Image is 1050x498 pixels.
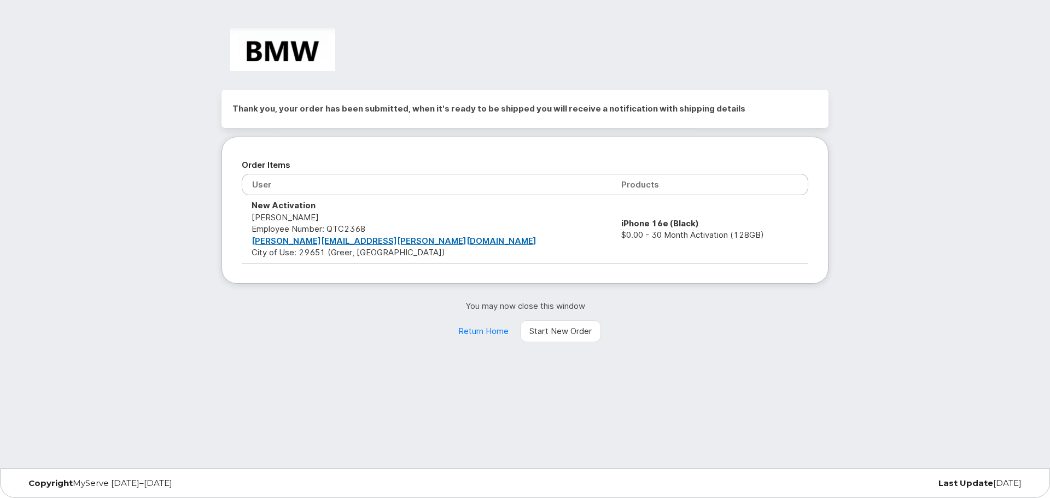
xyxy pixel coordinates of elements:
[611,174,808,195] th: Products
[221,300,829,312] p: You may now close this window
[242,174,611,195] th: User
[242,195,611,263] td: [PERSON_NAME] City of Use: 29651 (Greer, [GEOGRAPHIC_DATA])
[252,200,316,210] strong: New Activation
[230,28,335,71] img: BMW Manufacturing Co LLC
[621,218,699,229] strong: iPhone 16e (Black)
[449,320,518,342] a: Return Home
[520,320,601,342] a: Start New Order
[252,236,536,246] a: [PERSON_NAME][EMAIL_ADDRESS][PERSON_NAME][DOMAIN_NAME]
[242,157,808,173] h2: Order Items
[938,478,993,488] strong: Last Update
[611,195,808,263] td: $0.00 - 30 Month Activation (128GB)
[252,224,365,234] span: Employee Number: QTC2368
[693,479,1030,488] div: [DATE]
[20,479,357,488] div: MyServe [DATE]–[DATE]
[232,101,818,117] h2: Thank you, your order has been submitted, when it's ready to be shipped you will receive a notifi...
[28,478,73,488] strong: Copyright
